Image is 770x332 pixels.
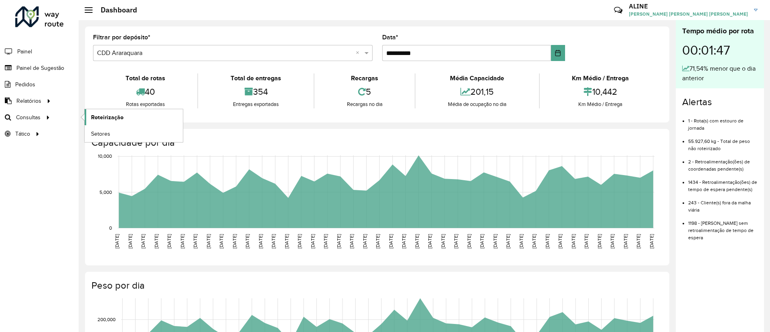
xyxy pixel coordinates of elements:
[91,137,661,149] h4: Capacidade por dia
[682,26,758,37] div: Tempo médio por rota
[545,234,550,248] text: [DATE]
[180,234,185,248] text: [DATE]
[629,10,748,18] span: [PERSON_NAME] [PERSON_NAME] [PERSON_NAME]
[15,130,30,138] span: Tático
[310,234,315,248] text: [DATE]
[316,73,413,83] div: Recargas
[417,73,537,83] div: Média Capacidade
[610,2,627,19] a: Contato Rápido
[284,234,289,248] text: [DATE]
[245,234,250,248] text: [DATE]
[97,317,115,322] text: 200,000
[140,234,146,248] text: [DATE]
[531,234,537,248] text: [DATE]
[519,234,524,248] text: [DATE]
[192,234,198,248] text: [DATE]
[688,193,758,214] li: 243 - Cliente(s) fora da malha viária
[584,234,589,248] text: [DATE]
[95,73,195,83] div: Total de rotas
[362,234,367,248] text: [DATE]
[682,64,758,83] div: 71,54% menor que o dia anterior
[349,234,354,248] text: [DATE]
[323,234,328,248] text: [DATE]
[336,234,341,248] text: [DATE]
[16,113,41,122] span: Consultas
[166,234,172,248] text: [DATE]
[15,80,35,89] span: Pedidos
[417,83,537,100] div: 201,15
[466,234,472,248] text: [DATE]
[85,126,183,142] a: Setores
[388,234,393,248] text: [DATE]
[427,234,432,248] text: [DATE]
[114,234,120,248] text: [DATE]
[316,83,413,100] div: 5
[682,37,758,64] div: 00:01:47
[16,64,64,72] span: Painel de Sugestão
[636,234,641,248] text: [DATE]
[649,234,654,248] text: [DATE]
[109,225,112,230] text: 0
[232,234,237,248] text: [DATE]
[688,173,758,193] li: 1434 - Retroalimentação(ões) de tempo de espera pendente(s)
[17,47,32,56] span: Painel
[219,234,224,248] text: [DATE]
[128,234,133,248] text: [DATE]
[200,73,311,83] div: Total de entregas
[417,100,537,108] div: Média de ocupação no dia
[571,234,576,248] text: [DATE]
[98,154,112,159] text: 10,000
[16,97,41,105] span: Relatórios
[316,100,413,108] div: Recargas no dia
[93,6,137,14] h2: Dashboard
[99,189,112,195] text: 5,000
[688,214,758,241] li: 1198 - [PERSON_NAME] sem retroalimentação de tempo de espera
[542,73,659,83] div: Km Médio / Entrega
[95,100,195,108] div: Rotas exportadas
[85,109,183,125] a: Roteirização
[401,234,406,248] text: [DATE]
[375,234,380,248] text: [DATE]
[682,96,758,108] h4: Alertas
[95,83,195,100] div: 40
[542,100,659,108] div: Km Médio / Entrega
[688,111,758,132] li: 1 - Rota(s) com estouro de jornada
[91,113,124,122] span: Roteirização
[610,234,615,248] text: [DATE]
[479,234,484,248] text: [DATE]
[505,234,511,248] text: [DATE]
[623,234,628,248] text: [DATE]
[688,152,758,173] li: 2 - Retroalimentação(ões) de coordenadas pendente(s)
[551,45,565,61] button: Choose Date
[414,234,419,248] text: [DATE]
[154,234,159,248] text: [DATE]
[91,280,661,291] h4: Peso por dia
[597,234,602,248] text: [DATE]
[200,83,311,100] div: 354
[629,2,748,10] h3: ALINE
[297,234,302,248] text: [DATE]
[206,234,211,248] text: [DATE]
[453,234,458,248] text: [DATE]
[492,234,498,248] text: [DATE]
[258,234,263,248] text: [DATE]
[542,83,659,100] div: 10,442
[356,48,363,58] span: Clear all
[382,33,398,42] label: Data
[91,130,110,138] span: Setores
[93,33,150,42] label: Filtrar por depósito
[440,234,446,248] text: [DATE]
[688,132,758,152] li: 55.927,60 kg - Total de peso não roteirizado
[200,100,311,108] div: Entregas exportadas
[557,234,563,248] text: [DATE]
[271,234,276,248] text: [DATE]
